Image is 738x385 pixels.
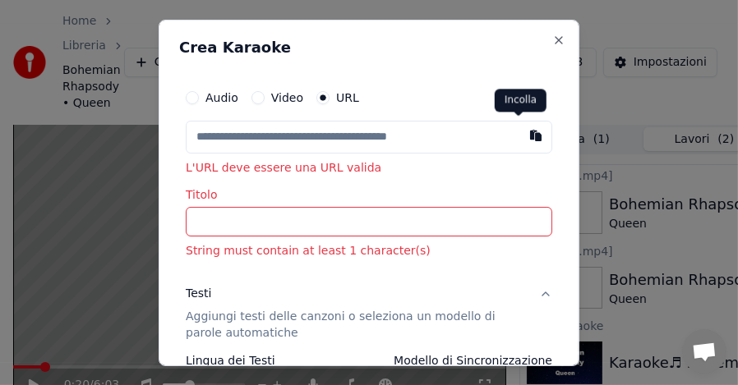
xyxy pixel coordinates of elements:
h2: Crea Karaoke [179,39,559,54]
p: Aggiungi testi delle canzoni o seleziona un modello di parole automatiche [186,309,526,341]
label: Video [271,91,303,103]
label: Audio [205,91,238,103]
label: Titolo [186,189,552,200]
button: TestiAggiungi testi delle canzoni o seleziona un modello di parole automatiche [186,273,552,355]
label: URL [336,91,359,103]
div: Testi [186,286,211,302]
label: Modello di Sincronizzazione [394,355,552,366]
label: Lingua dei Testi [186,355,324,366]
p: L'URL deve essere una URL valida [186,159,552,176]
p: String must contain at least 1 character(s) [186,243,552,259]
